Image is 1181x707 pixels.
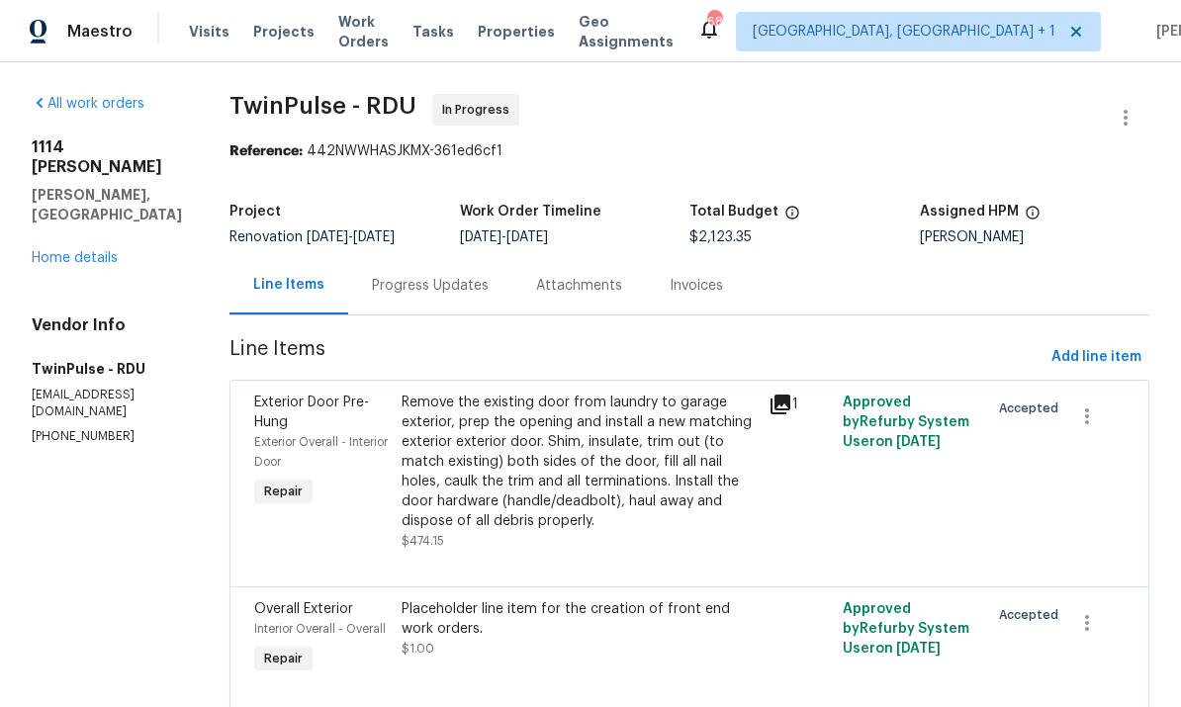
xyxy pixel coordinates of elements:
[769,393,830,416] div: 1
[536,276,622,296] div: Attachments
[753,22,1055,42] span: [GEOGRAPHIC_DATA], [GEOGRAPHIC_DATA] + 1
[189,22,229,42] span: Visits
[229,205,281,219] h5: Project
[353,230,395,244] span: [DATE]
[402,643,434,655] span: $1.00
[372,276,489,296] div: Progress Updates
[229,144,303,158] b: Reference:
[254,623,386,635] span: Interior Overall - Overall
[32,97,144,111] a: All work orders
[920,205,1019,219] h5: Assigned HPM
[478,22,555,42] span: Properties
[67,22,133,42] span: Maestro
[1051,345,1141,370] span: Add line item
[402,535,444,547] span: $474.15
[999,605,1066,625] span: Accepted
[32,359,182,379] h5: TwinPulse - RDU
[338,12,389,51] span: Work Orders
[506,230,548,244] span: [DATE]
[253,22,315,42] span: Projects
[1025,205,1041,230] span: The hpm assigned to this work order.
[32,251,118,265] a: Home details
[843,396,969,449] span: Approved by Refurby System User on
[402,599,758,639] div: Placeholder line item for the creation of front end work orders.
[254,396,369,429] span: Exterior Door Pre-Hung
[460,230,501,244] span: [DATE]
[920,230,1150,244] div: [PERSON_NAME]
[402,393,758,531] div: Remove the existing door from laundry to garage exterior, prep the opening and install a new matc...
[999,398,1066,418] span: Accepted
[579,12,674,51] span: Geo Assignments
[460,205,601,219] h5: Work Order Timeline
[32,185,182,224] h5: [PERSON_NAME], [GEOGRAPHIC_DATA]
[689,230,752,244] span: $2,123.35
[253,275,324,295] div: Line Items
[256,649,311,668] span: Repair
[412,25,454,39] span: Tasks
[442,100,517,120] span: In Progress
[32,428,182,445] p: [PHONE_NUMBER]
[229,94,416,118] span: TwinPulse - RDU
[307,230,395,244] span: -
[689,205,778,219] h5: Total Budget
[32,137,182,177] h2: 1114 [PERSON_NAME]
[229,339,1044,376] span: Line Items
[32,315,182,335] h4: Vendor Info
[1044,339,1149,376] button: Add line item
[229,230,395,244] span: Renovation
[254,602,353,616] span: Overall Exterior
[896,435,941,449] span: [DATE]
[229,141,1149,161] div: 442NWWHASJKMX-361ed6cf1
[32,387,182,420] p: [EMAIL_ADDRESS][DOMAIN_NAME]
[707,12,721,32] div: 68
[896,642,941,656] span: [DATE]
[307,230,348,244] span: [DATE]
[843,602,969,656] span: Approved by Refurby System User on
[256,482,311,501] span: Repair
[670,276,723,296] div: Invoices
[784,205,800,230] span: The total cost of line items that have been proposed by Opendoor. This sum includes line items th...
[254,436,388,468] span: Exterior Overall - Interior Door
[460,230,548,244] span: -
